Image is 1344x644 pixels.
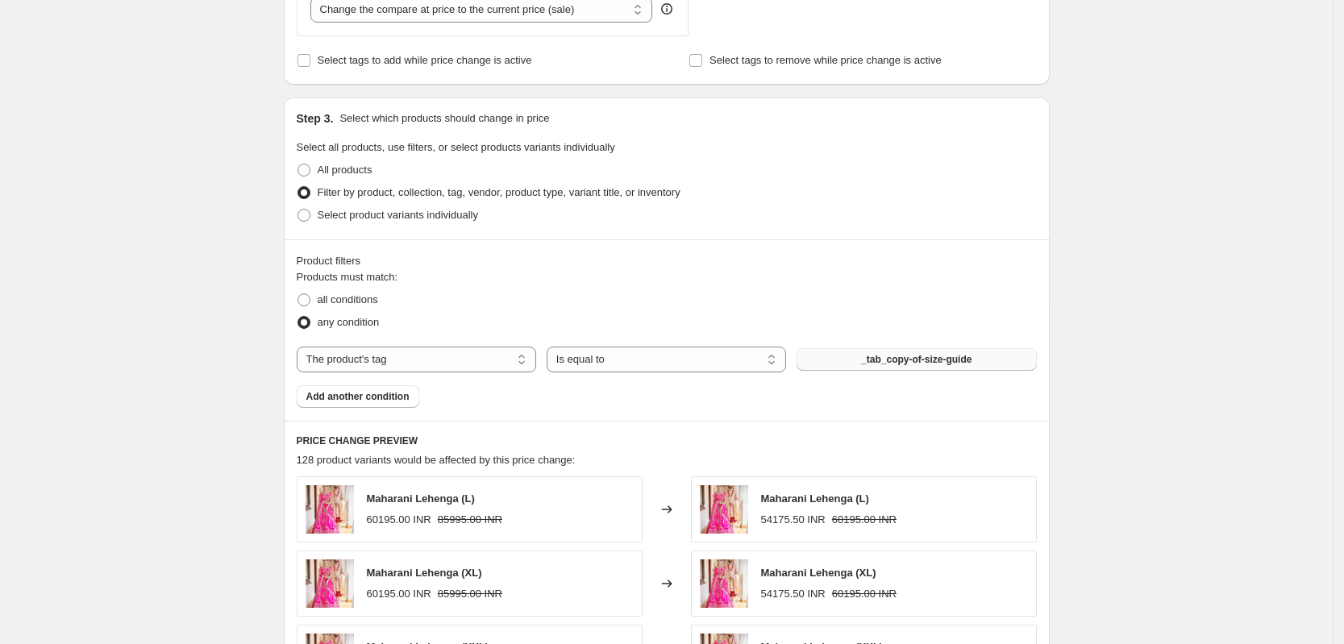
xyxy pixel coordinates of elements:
h2: Step 3. [297,110,334,127]
div: Product filters [297,253,1037,269]
strike: 85995.00 INR [438,512,502,528]
img: 7_80x.jpg [306,485,354,534]
span: Products must match: [297,271,398,283]
span: Select tags to add while price change is active [318,54,532,66]
h6: PRICE CHANGE PREVIEW [297,434,1037,447]
strike: 60195.00 INR [832,512,897,528]
span: Select product variants individually [318,209,478,221]
span: 128 product variants would be affected by this price change: [297,454,576,466]
div: 54175.50 INR [761,586,826,602]
button: _tab_copy-of-size-guide [797,348,1036,371]
span: any condition [318,316,380,328]
div: 60195.00 INR [367,512,431,528]
span: Maharani Lehenga (XL) [761,567,876,579]
span: all conditions [318,293,378,305]
div: 60195.00 INR [367,586,431,602]
span: Filter by product, collection, tag, vendor, product type, variant title, or inventory [318,186,680,198]
img: 7_80x.jpg [700,485,748,534]
div: help [659,1,675,17]
button: Add another condition [297,385,419,408]
img: 7_80x.jpg [306,559,354,608]
span: Select tags to remove while price change is active [709,54,942,66]
span: _tab_copy-of-size-guide [861,353,972,366]
p: Select which products should change in price [339,110,549,127]
span: Select all products, use filters, or select products variants individually [297,141,615,153]
span: Add another condition [306,390,410,403]
img: 7_80x.jpg [700,559,748,608]
span: Maharani Lehenga (L) [367,492,475,505]
strike: 60195.00 INR [832,586,897,602]
span: All products [318,164,372,176]
span: Maharani Lehenga (XL) [367,567,482,579]
span: Maharani Lehenga (L) [761,492,869,505]
div: 54175.50 INR [761,512,826,528]
strike: 85995.00 INR [438,586,502,602]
